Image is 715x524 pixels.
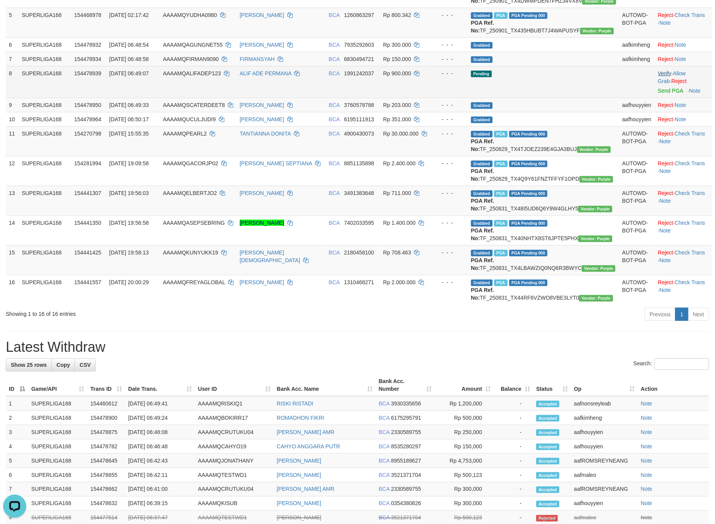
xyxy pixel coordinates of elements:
span: Copy 8851135898 to clipboard [344,160,374,166]
td: [DATE] 06:49:24 [125,411,195,425]
td: AUTOWD-BOT-PGA [619,156,655,186]
a: CAHYO ANGGARA PUTR [277,443,340,449]
td: · · [655,186,712,215]
td: · · [655,126,712,156]
a: Show 25 rows [6,358,52,371]
span: 154441350 [74,220,101,226]
td: SUPERLIGA168 [28,396,87,411]
td: 3 [6,425,28,439]
td: AUTOWD-BOT-PGA [619,215,655,245]
span: Grabbed [471,131,493,137]
div: - - - [434,219,465,227]
a: ROMADHON FIKRI [277,415,324,421]
a: Check Trans [675,190,705,196]
span: AAAAMQFIRMAN9090 [163,56,219,62]
span: Rp 351.000 [383,116,411,122]
span: AAAAMQALIFADEP123 [163,70,221,76]
td: TF_250829_TX4TJOEZ239E4GJA3BUJ [468,126,619,156]
span: BCA [329,190,340,196]
td: aafhouyyien [571,425,638,439]
span: AAAAMQPEARL2 [163,131,207,137]
td: TF_250831_TX4LBAWZIQ0NQ6R3BWYC [468,245,619,275]
span: [DATE] 19:56:03 [109,190,149,196]
span: BCA [329,70,340,76]
span: 154478939 [74,70,101,76]
span: PGA Pending [509,280,548,286]
td: - [494,396,533,411]
a: RISKI RISTADI [277,400,313,407]
a: Copy [51,358,75,371]
a: Note [659,20,671,26]
a: Note [675,42,686,48]
span: Copy 7402033595 to clipboard [344,220,374,226]
span: Copy 6195111913 to clipboard [344,116,374,122]
td: AAAAMQCRUTUKU04 [195,425,274,439]
span: Copy 1260863297 to clipboard [344,12,374,18]
a: Send PGA [658,88,683,94]
span: 154441557 [74,279,101,285]
td: SUPERLIGA168 [19,275,71,305]
span: Rp 708.463 [383,249,411,256]
span: AAAAMQFREYAGLOBAL [163,279,225,285]
a: Note [659,227,671,234]
a: [PERSON_NAME] [277,472,321,478]
td: SUPERLIGA168 [19,186,71,215]
td: 10 [6,112,19,126]
span: Rp 800.342 [383,12,411,18]
a: [PERSON_NAME][DEMOGRAPHIC_DATA] [240,249,300,263]
div: - - - [434,159,465,167]
td: Rp 250,000 [435,425,494,439]
th: Op: activate to sort column ascending [571,374,638,396]
td: SUPERLIGA168 [19,8,71,37]
span: 154478932 [74,42,101,48]
td: 2 [6,411,28,425]
td: SUPERLIGA168 [19,156,71,186]
a: Check Trans [675,220,705,226]
span: 154478934 [74,56,101,62]
span: Copy 7935292603 to clipboard [344,42,374,48]
a: Note [659,287,671,293]
a: Note [675,116,686,122]
td: AUTOWD-BOT-PGA [619,186,655,215]
a: [PERSON_NAME] AMR [277,429,334,435]
a: Note [641,486,652,492]
td: SUPERLIGA168 [19,245,71,275]
a: Note [641,400,652,407]
b: PGA Ref. No: [471,227,494,241]
td: SUPERLIGA168 [19,37,71,52]
span: [DATE] 06:50:17 [109,116,149,122]
span: 154478950 [74,102,101,108]
div: - - - [434,130,465,137]
a: Allow Grab [658,70,686,84]
span: Rp 900.000 [383,70,411,76]
span: Vendor URL: https://trx4.1velocity.biz [578,206,612,212]
td: · [655,98,712,112]
td: aafhouyyien [619,112,655,126]
td: - [494,425,533,439]
h1: Latest Withdraw [6,339,709,355]
td: 154460612 [87,396,125,411]
td: SUPERLIGA168 [28,425,87,439]
td: 15 [6,245,19,275]
a: Verify [658,70,671,76]
div: - - - [434,70,465,77]
span: Rp 30.000.000 [383,131,419,137]
span: Accepted [536,415,559,422]
td: TF_250831_TX40NHTX8ST6JPTE5PHX [468,215,619,245]
a: [PERSON_NAME] [240,220,284,226]
td: · · [655,8,712,37]
td: · · [655,156,712,186]
td: TF_250829_TX4Q9Y61FNZTFFYF1OPD [468,156,619,186]
span: [DATE] 06:49:07 [109,70,149,76]
span: 154478964 [74,116,101,122]
td: 154478900 [87,411,125,425]
a: Note [641,443,652,449]
th: Game/API: activate to sort column ascending [28,374,87,396]
a: Note [641,429,652,435]
th: Balance: activate to sort column ascending [494,374,533,396]
b: PGA Ref. No: [471,257,494,271]
td: 6 [6,37,19,52]
span: [DATE] 19:58:13 [109,249,149,256]
th: ID: activate to sort column descending [6,374,28,396]
td: · · [655,215,712,245]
